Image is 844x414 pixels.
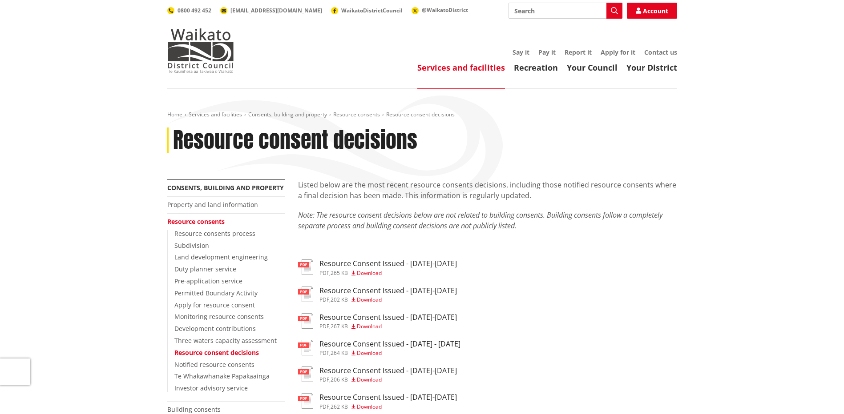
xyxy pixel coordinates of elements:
em: Note: The resource consent decisions below are not related to building consents. Building consent... [298,210,662,231]
a: Subdivision [174,241,209,250]
a: Consents, building and property [248,111,327,118]
h1: Resource consent decisions [173,127,417,153]
h3: Resource Consent Issued - [DATE]-[DATE] [319,393,457,402]
span: 262 KB [331,403,348,410]
a: Monitoring resource consents [174,312,264,321]
a: Contact us [644,48,677,56]
a: Your District [626,62,677,73]
a: Consents, building and property [167,183,284,192]
div: , [319,271,457,276]
span: pdf [319,322,329,330]
span: WaikatoDistrictCouncil [341,7,403,14]
div: , [319,324,457,329]
nav: breadcrumb [167,111,677,119]
a: Report it [565,48,592,56]
span: pdf [319,269,329,277]
a: Investor advisory service [174,384,248,392]
a: Resource consents process [174,229,255,238]
a: Apply for it [601,48,635,56]
a: [EMAIL_ADDRESS][DOMAIN_NAME] [220,7,322,14]
a: Resource Consent Issued - [DATE] - [DATE] pdf,264 KB Download [298,340,460,356]
span: Resource consent decisions [386,111,455,118]
a: Home [167,111,182,118]
img: document-pdf.svg [298,259,313,275]
a: Services and facilities [189,111,242,118]
span: pdf [319,296,329,303]
span: @WaikatoDistrict [422,6,468,14]
a: Building consents [167,405,221,414]
span: Download [357,296,382,303]
a: Development contributions [174,324,256,333]
span: 202 KB [331,296,348,303]
span: Download [357,376,382,383]
span: pdf [319,349,329,357]
h3: Resource Consent Issued - [DATE]-[DATE] [319,366,457,375]
a: Notified resource consents [174,360,254,369]
a: Resource consent decisions [174,348,259,357]
a: Resource Consent Issued - [DATE]-[DATE] pdf,202 KB Download [298,287,457,303]
a: Services and facilities [417,62,505,73]
h3: Resource Consent Issued - [DATE]-[DATE] [319,313,457,322]
a: Resource Consent Issued - [DATE]-[DATE] pdf,267 KB Download [298,313,457,329]
span: 0800 492 452 [178,7,211,14]
h3: Resource Consent Issued - [DATE]-[DATE] [319,259,457,268]
h3: Resource Consent Issued - [DATE]-[DATE] [319,287,457,295]
a: Land development engineering [174,253,268,261]
span: 265 KB [331,269,348,277]
span: Download [357,269,382,277]
a: Resource Consent Issued - [DATE]-[DATE] pdf,206 KB Download [298,366,457,382]
a: Resource Consent Issued - [DATE]-[DATE] pdf,265 KB Download [298,259,457,275]
span: [EMAIL_ADDRESS][DOMAIN_NAME] [230,7,322,14]
a: Resource consents [167,217,225,226]
a: Resource Consent Issued - [DATE]-[DATE] pdf,262 KB Download [298,393,457,409]
span: 267 KB [331,322,348,330]
a: Three waters capacity assessment [174,336,277,345]
span: 264 KB [331,349,348,357]
a: Pay it [538,48,556,56]
a: Recreation [514,62,558,73]
div: , [319,404,457,410]
a: Resource consents [333,111,380,118]
a: Property and land information [167,200,258,209]
img: document-pdf.svg [298,340,313,355]
img: document-pdf.svg [298,313,313,329]
a: 0800 492 452 [167,7,211,14]
span: Download [357,322,382,330]
a: @WaikatoDistrict [412,6,468,14]
img: document-pdf.svg [298,287,313,302]
span: pdf [319,376,329,383]
a: Your Council [567,62,618,73]
a: Account [627,3,677,19]
a: Te Whakawhanake Papakaainga [174,372,270,380]
img: Waikato District Council - Te Kaunihera aa Takiwaa o Waikato [167,28,234,73]
span: Download [357,349,382,357]
span: Download [357,403,382,410]
a: Permitted Boundary Activity [174,289,258,297]
img: document-pdf.svg [298,366,313,382]
div: , [319,350,460,356]
input: Search input [509,3,622,19]
a: Duty planner service [174,265,236,273]
a: Apply for resource consent [174,301,255,309]
a: WaikatoDistrictCouncil [331,7,403,14]
a: Pre-application service [174,277,242,285]
a: Say it [513,48,529,56]
div: , [319,377,457,382]
span: 206 KB [331,376,348,383]
img: document-pdf.svg [298,393,313,409]
div: , [319,297,457,303]
p: Listed below are the most recent resource consents decisions, including those notified resource c... [298,179,677,201]
h3: Resource Consent Issued - [DATE] - [DATE] [319,340,460,348]
span: pdf [319,403,329,410]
